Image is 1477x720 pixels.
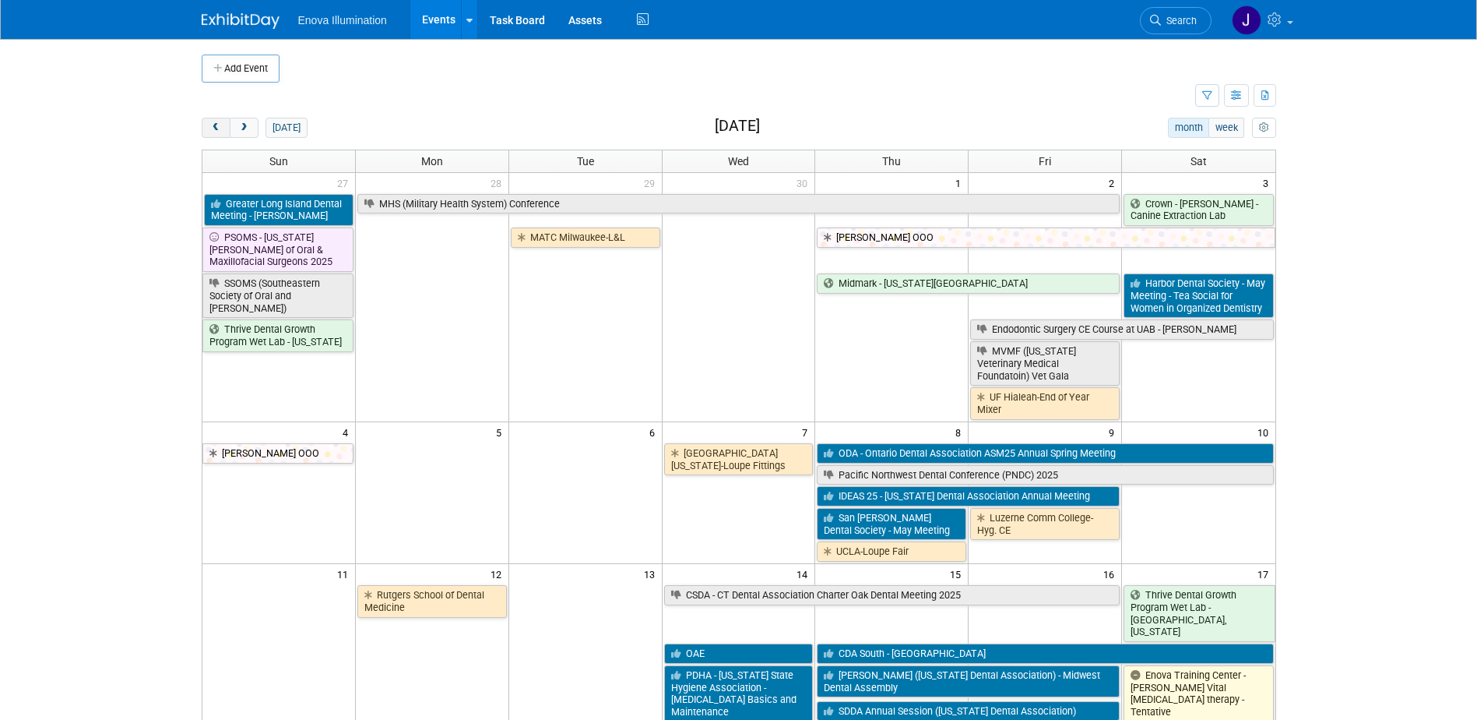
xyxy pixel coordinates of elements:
[1256,422,1275,442] span: 10
[795,173,814,192] span: 30
[1124,585,1275,642] a: Thrive Dental Growth Program Wet Lab - [GEOGRAPHIC_DATA], [US_STATE]
[511,228,660,248] a: MATC Milwaukee-L&L
[202,443,353,464] a: [PERSON_NAME] OOO
[882,155,901,168] span: Thu
[230,118,258,138] button: next
[336,564,355,584] span: 11
[817,665,1120,697] a: [PERSON_NAME] ([US_STATE] Dental Association) - Midwest Dental Assembly
[202,228,353,272] a: PSOMS - [US_STATE][PERSON_NAME] of Oral & Maxillofacial Surgeons 2025
[341,422,355,442] span: 4
[954,422,968,442] span: 8
[357,585,507,617] a: Rutgers School of Dental Medicine
[817,508,966,540] a: San [PERSON_NAME] Dental Society - May Meeting
[336,173,355,192] span: 27
[266,118,307,138] button: [DATE]
[1107,173,1121,192] span: 2
[1232,5,1261,35] img: Janelle Tlusty
[1252,118,1275,138] button: myCustomButton
[954,173,968,192] span: 1
[202,118,230,138] button: prev
[202,319,353,351] a: Thrive Dental Growth Program Wet Lab - [US_STATE]
[577,155,594,168] span: Tue
[715,118,760,135] h2: [DATE]
[817,443,1273,464] a: ODA - Ontario Dental Association ASM25 Annual Spring Meeting
[1259,123,1269,133] i: Personalize Calendar
[269,155,288,168] span: Sun
[421,155,443,168] span: Mon
[970,341,1120,386] a: MVMF ([US_STATE] Veterinary Medical Foundatoin) Vet Gala
[298,14,387,26] span: Enova Illumination
[1261,173,1275,192] span: 3
[970,319,1273,340] a: Endodontic Surgery CE Course at UAB - [PERSON_NAME]
[1124,274,1273,318] a: Harbor Dental Society - May Meeting - Tea Social for Women in Organized Dentistry
[1190,155,1207,168] span: Sat
[948,564,968,584] span: 15
[1102,564,1121,584] span: 16
[202,55,280,83] button: Add Event
[1168,118,1209,138] button: month
[1161,15,1197,26] span: Search
[489,173,508,192] span: 28
[1124,194,1273,226] a: Crown - [PERSON_NAME] - Canine Extraction Lab
[664,443,814,475] a: [GEOGRAPHIC_DATA][US_STATE]-Loupe Fittings
[642,173,662,192] span: 29
[1208,118,1244,138] button: week
[795,564,814,584] span: 14
[642,564,662,584] span: 13
[817,274,1120,294] a: Midmark - [US_STATE][GEOGRAPHIC_DATA]
[664,585,1120,605] a: CSDA - CT Dental Association Charter Oak Dental Meeting 2025
[1140,7,1211,34] a: Search
[1256,564,1275,584] span: 17
[817,486,1120,506] a: IDEAS 25 - [US_STATE] Dental Association Annual Meeting
[970,508,1120,540] a: Luzerne Comm College-Hyg. CE
[202,13,280,29] img: ExhibitDay
[202,274,353,318] a: SSOMS (Southeastern Society of Oral and [PERSON_NAME])
[817,465,1273,485] a: Pacific Northwest Dental Conference (PNDC) 2025
[489,564,508,584] span: 12
[817,542,966,562] a: UCLA-Loupe Fair
[357,194,1120,214] a: MHS (Military Health System) Conference
[664,644,814,664] a: OAE
[970,387,1120,419] a: UF Hialeah-End of Year Mixer
[1039,155,1051,168] span: Fri
[800,422,814,442] span: 7
[817,228,1275,248] a: [PERSON_NAME] OOO
[204,194,353,226] a: Greater Long Island Dental Meeting - [PERSON_NAME]
[728,155,749,168] span: Wed
[1107,422,1121,442] span: 9
[648,422,662,442] span: 6
[494,422,508,442] span: 5
[817,644,1273,664] a: CDA South - [GEOGRAPHIC_DATA]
